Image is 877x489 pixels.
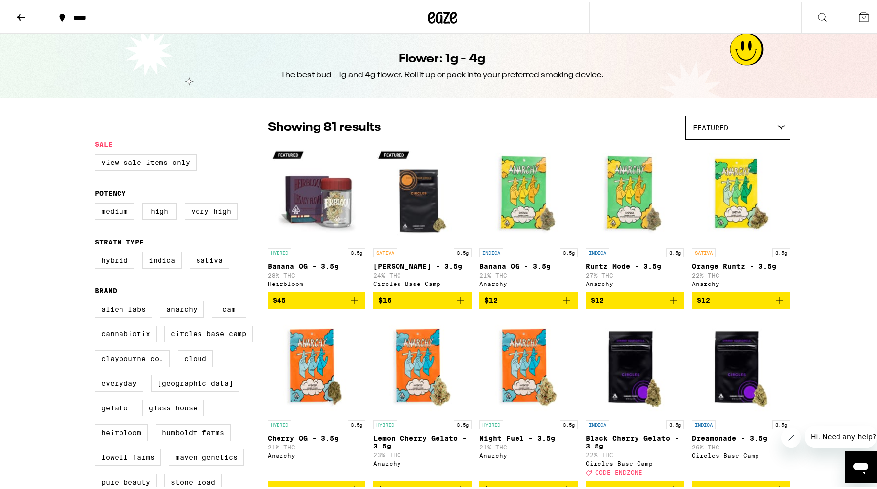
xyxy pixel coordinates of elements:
p: 22% THC [586,450,684,456]
p: Orange Runtz - 3.5g [692,260,790,268]
p: 22% THC [692,270,790,277]
p: 28% THC [268,270,366,277]
span: $16 [378,294,392,302]
label: Cloud [178,348,213,365]
button: Add to bag [692,290,790,307]
div: The best bud - 1g and 4g flower. Roll it up or pack into your preferred smoking device. [281,68,604,79]
button: Add to bag [268,290,366,307]
span: $12 [484,294,498,302]
img: Anarchy - Banana OG - 3.5g [479,143,578,242]
img: Anarchy - Runtz Mode - 3.5g [586,143,684,242]
span: $12 [697,294,710,302]
p: Black Cherry Gelato - 3.5g [586,432,684,448]
p: 24% THC [373,270,472,277]
p: Cherry OG - 3.5g [268,432,366,440]
span: Featured [693,122,728,130]
label: Circles Base Camp [164,324,253,340]
a: Open page for Runtz Mode - 3.5g from Anarchy [586,143,684,290]
p: 21% THC [479,442,578,448]
p: Showing 81 results [268,118,381,134]
button: Add to bag [373,290,472,307]
p: [PERSON_NAME] - 3.5g [373,260,472,268]
p: 23% THC [373,450,472,456]
legend: Strain Type [95,236,144,244]
img: Anarchy - Orange Runtz - 3.5g [692,143,790,242]
label: Stone Road [164,472,222,489]
p: HYBRID [479,418,503,427]
a: Open page for Banana OG - 3.5g from Heirbloom [268,143,366,290]
p: HYBRID [268,418,291,427]
p: 3.5g [666,246,684,255]
img: Anarchy - Cherry OG - 3.5g [268,315,366,413]
label: Glass House [142,398,204,414]
div: Circles Base Camp [692,450,790,457]
div: Anarchy [268,450,366,457]
div: Anarchy [479,450,578,457]
p: Runtz Mode - 3.5g [586,260,684,268]
p: Banana OG - 3.5g [268,260,366,268]
div: Heirbloom [268,279,366,285]
p: Banana OG - 3.5g [479,260,578,268]
p: HYBRID [373,418,397,427]
label: Gelato [95,398,134,414]
p: SATIVA [692,246,716,255]
a: Open page for Banana OG - 3.5g from Anarchy [479,143,578,290]
legend: Brand [95,285,117,293]
p: 3.5g [560,418,578,427]
p: 27% THC [586,270,684,277]
p: 3.5g [348,418,365,427]
p: INDICA [586,418,609,427]
a: Open page for Cherry OG - 3.5g from Anarchy [268,315,366,479]
img: Circles Base Camp - Dreamonade - 3.5g [692,315,790,413]
button: Add to bag [586,290,684,307]
p: 3.5g [454,418,472,427]
label: Maven Genetics [169,447,244,464]
label: Lowell Farms [95,447,161,464]
iframe: Button to launch messaging window [845,449,877,481]
span: CODE ENDZONE [595,467,642,474]
img: Anarchy - Night Fuel - 3.5g [479,315,578,413]
a: Open page for Lemon Cherry Gelato - 3.5g from Anarchy [373,315,472,479]
div: Anarchy [586,279,684,285]
div: Anarchy [479,279,578,285]
label: Humboldt Farms [156,422,231,439]
p: 3.5g [560,246,578,255]
label: Medium [95,201,134,218]
label: Everyday [95,373,143,390]
p: 3.5g [348,246,365,255]
div: Circles Base Camp [586,458,684,465]
label: Anarchy [160,299,204,316]
iframe: Message from company [805,424,877,446]
p: INDICA [692,418,716,427]
div: Anarchy [373,458,472,465]
h1: Flower: 1g - 4g [399,49,485,66]
legend: Sale [95,138,113,146]
a: Open page for Orange Runtz - 3.5g from Anarchy [692,143,790,290]
span: $12 [591,294,604,302]
a: Open page for Night Fuel - 3.5g from Anarchy [479,315,578,479]
p: 26% THC [692,442,790,448]
div: Circles Base Camp [373,279,472,285]
p: 3.5g [772,246,790,255]
label: CAM [212,299,246,316]
label: Alien Labs [95,299,152,316]
a: Open page for Dreamonade - 3.5g from Circles Base Camp [692,315,790,479]
label: Cannabiotix [95,324,157,340]
a: Open page for Gush Rush - 3.5g from Circles Base Camp [373,143,472,290]
img: Anarchy - Lemon Cherry Gelato - 3.5g [373,315,472,413]
label: High [142,201,177,218]
p: 3.5g [666,418,684,427]
img: Heirbloom - Banana OG - 3.5g [268,143,366,242]
p: 3.5g [454,246,472,255]
p: 21% THC [268,442,366,448]
span: $45 [273,294,286,302]
label: Pure Beauty [95,472,157,489]
label: Heirbloom [95,422,148,439]
label: Indica [142,250,182,267]
p: 21% THC [479,270,578,277]
p: SATIVA [373,246,397,255]
p: Night Fuel - 3.5g [479,432,578,440]
label: Sativa [190,250,229,267]
legend: Potency [95,187,126,195]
